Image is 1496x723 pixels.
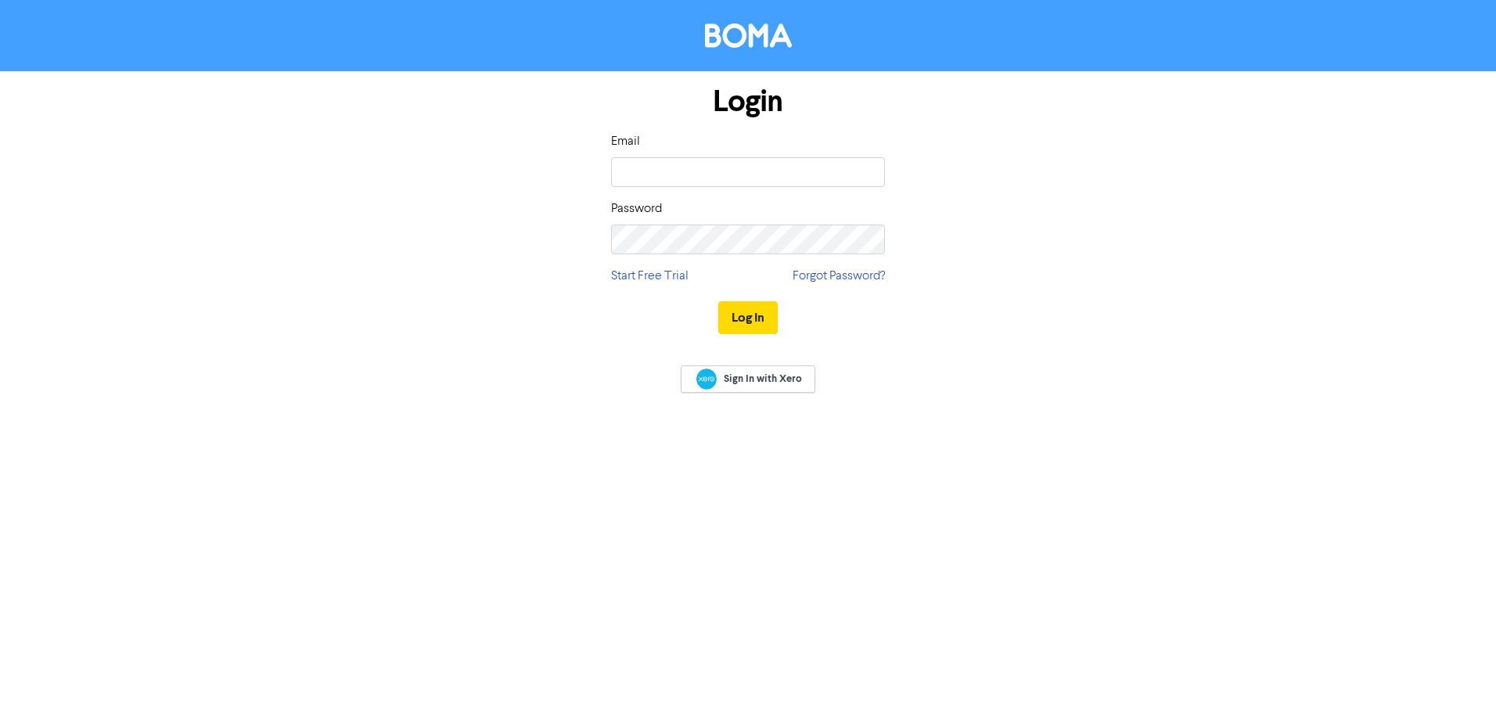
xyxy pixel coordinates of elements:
[611,267,689,286] a: Start Free Trial
[611,84,885,120] h1: Login
[705,23,792,48] img: BOMA Logo
[1418,648,1496,723] iframe: Chat Widget
[718,301,778,334] button: Log In
[681,365,815,393] a: Sign In with Xero
[724,372,802,386] span: Sign In with Xero
[793,267,885,286] a: Forgot Password?
[611,200,662,218] label: Password
[696,369,717,390] img: Xero logo
[611,132,640,151] label: Email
